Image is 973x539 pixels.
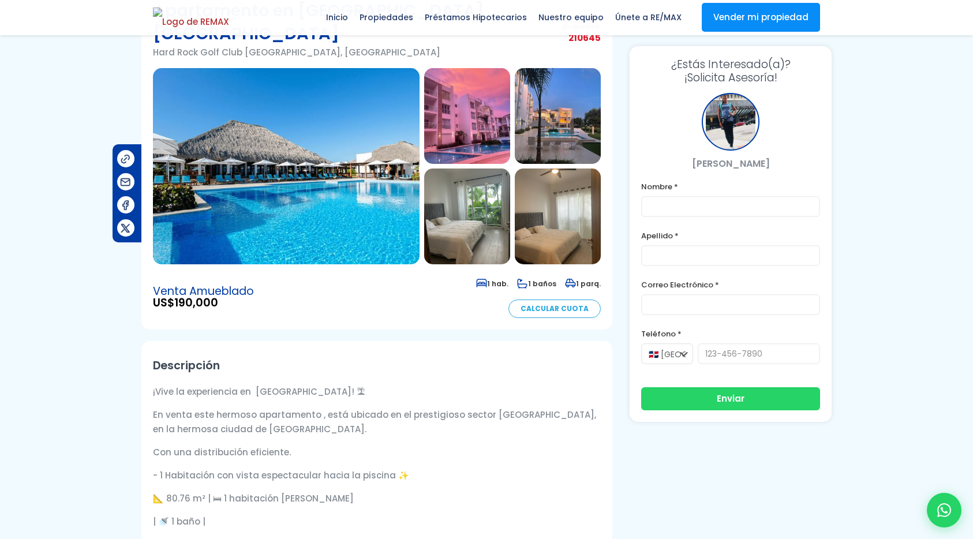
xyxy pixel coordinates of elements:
[320,9,354,26] span: Inicio
[641,327,820,341] label: Teléfono *
[153,407,601,436] p: En venta este hermoso apartamento , está ubicado en el prestigioso sector [GEOGRAPHIC_DATA], en l...
[565,279,601,289] span: 1 parq.
[641,278,820,292] label: Correo Electrónico *
[476,279,508,289] span: 1 hab.
[419,9,533,26] span: Préstamos Hipotecarios
[641,58,820,84] h3: ¡Solicita Asesoría!
[153,353,601,379] h2: Descripción
[153,68,420,264] img: Apartamento en Hard Rock Golf Club Cana Bay
[119,176,132,188] img: Compartir
[153,468,601,482] p: - 1 Habitación con vista espectacular hacia la piscina ✨
[153,514,601,529] p: | 🚿 1 baño |
[153,384,601,399] p: ¡Vive la experiencia en [GEOGRAPHIC_DATA]! 🏝
[641,156,820,171] p: [PERSON_NAME]
[698,343,820,364] input: 123-456-7890
[153,445,601,459] p: Con una distribución eficiente.
[533,9,609,26] span: Nuestro equipo
[543,31,601,45] span: 210645
[702,93,759,151] div: Abigail Rodríguez
[153,491,601,506] p: 📐 80.76 m² | 🛏 1 habitación [PERSON_NAME]
[354,9,419,26] span: Propiedades
[508,300,601,318] a: Calcular Cuota
[515,68,601,164] img: Apartamento en Hard Rock Golf Club Cana Bay
[641,229,820,243] label: Apellido *
[517,279,556,289] span: 1 baños
[702,3,820,32] a: Vender mi propiedad
[119,222,132,234] img: Compartir
[515,169,601,264] img: Apartamento en Hard Rock Golf Club Cana Bay
[641,58,820,71] span: ¿Estás Interesado(a)?
[153,286,254,297] span: Venta Amueblado
[641,387,820,410] button: Enviar
[153,297,254,309] span: US$
[424,169,510,264] img: Apartamento en Hard Rock Golf Club Cana Bay
[609,9,687,26] span: Únete a RE/MAX
[153,8,229,28] img: Logo de REMAX
[424,68,510,164] img: Apartamento en Hard Rock Golf Club Cana Bay
[119,153,132,165] img: Compartir
[641,179,820,194] label: Nombre *
[174,295,218,310] span: 190,000
[119,199,132,211] img: Compartir
[153,45,543,59] p: Hard Rock Golf Club [GEOGRAPHIC_DATA], [GEOGRAPHIC_DATA]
